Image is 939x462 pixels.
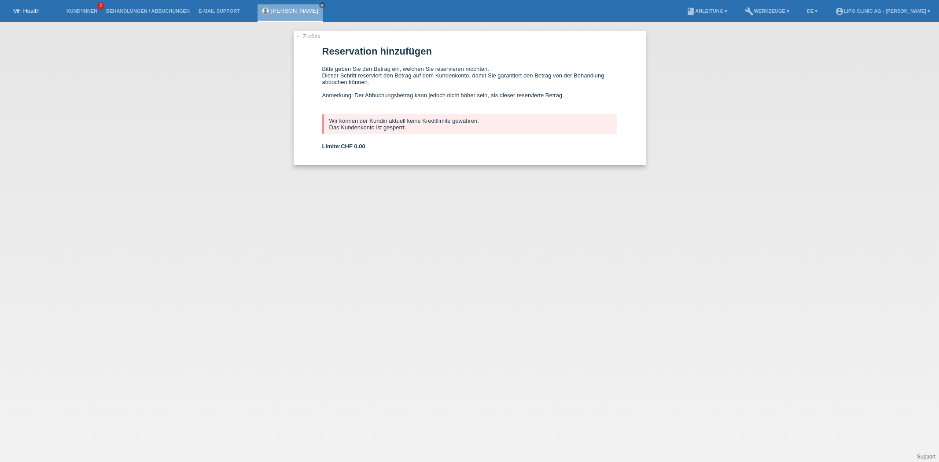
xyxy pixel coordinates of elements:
span: CHF 0.00 [341,143,365,150]
a: E-Mail Support [194,8,244,14]
a: MF Health [13,7,40,14]
a: Kund*innen [62,8,102,14]
a: [PERSON_NAME] [271,7,318,14]
div: Bitte geben Sie den Betrag ein, welchen Sie reservieren möchten. Dieser Schritt reserviert den Be... [322,66,617,105]
h1: Reservation hinzufügen [322,46,617,57]
a: account_circleLIPO CLINIC AG - [PERSON_NAME] ▾ [831,8,935,14]
i: account_circle [835,7,844,16]
a: DE ▾ [803,8,822,14]
a: buildWerkzeuge ▾ [740,8,794,14]
i: build [745,7,754,16]
a: bookAnleitung ▾ [682,8,732,14]
a: Behandlungen / Abbuchungen [102,8,194,14]
a: close [319,2,325,8]
i: book [686,7,695,16]
span: 2 [97,2,104,10]
b: Limite: [322,143,365,150]
a: Support [917,454,935,460]
div: Wir können der Kundin aktuell keine Kreditlimite gewähren. Das Kundenkonto ist gesperrt. [322,114,617,134]
a: ← Zurück [296,33,320,40]
i: close [320,3,324,7]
